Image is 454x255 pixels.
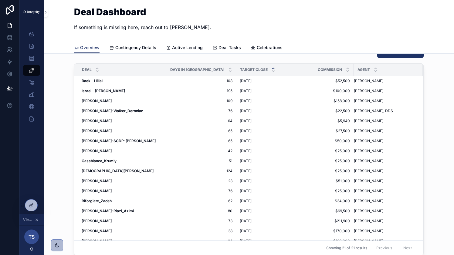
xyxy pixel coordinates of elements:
a: 76 [170,109,232,113]
a: $120,000 [301,239,350,243]
a: [PERSON_NAME] [82,179,163,183]
a: $52,500 [301,79,350,83]
p: If something is missing here, reach out to [PERSON_NAME]. [74,24,211,31]
a: [PERSON_NAME] [354,139,415,143]
img: App logo [23,10,40,14]
span: Overview [80,45,100,51]
span: [DATE] [240,199,252,203]
a: [DATE] [240,239,293,243]
a: Israel - [PERSON_NAME] [82,89,163,93]
a: [PERSON_NAME] [82,149,163,153]
span: [PERSON_NAME] [354,129,383,133]
span: [PERSON_NAME] [354,199,383,203]
span: [DATE] [240,189,252,193]
span: [PERSON_NAME] [354,209,383,213]
a: [DATE] [240,169,293,173]
a: 73 [170,219,232,223]
a: [PERSON_NAME] [354,229,415,233]
a: [PERSON_NAME] [354,149,415,153]
a: [DATE] [240,79,293,83]
a: $5,940 [301,119,350,123]
span: [DATE] [240,179,252,183]
h1: Deal Dashboard [74,7,211,16]
a: [PERSON_NAME] [354,209,415,213]
span: [PERSON_NAME] [354,79,383,83]
a: [DATE] [240,99,293,103]
span: [DATE] [240,109,252,113]
a: [DATE] [240,119,293,123]
span: 62 [170,199,232,203]
strong: [PERSON_NAME] [82,229,112,233]
span: $25,000 [301,169,350,173]
a: 42 [170,149,232,153]
span: [DATE] [240,229,252,233]
a: [DATE] [240,209,293,213]
a: 24 [170,239,232,243]
a: $50,000 [301,139,350,143]
a: Riforgiate_Zadeh [82,199,163,203]
span: [DATE] [240,89,252,93]
a: [PERSON_NAME] [354,239,415,243]
a: [PERSON_NAME] [354,179,415,183]
a: [PERSON_NAME]-SCDP-[PERSON_NAME] [82,139,163,143]
span: Contingency Details [115,45,156,51]
a: 195 [170,89,232,93]
strong: [PERSON_NAME] [82,179,112,183]
a: [PERSON_NAME] [82,129,163,133]
span: [PERSON_NAME] [354,89,383,93]
a: [PERSON_NAME] [354,189,415,193]
span: [PERSON_NAME] [354,229,383,233]
span: Target Close [240,67,268,72]
a: Active Lending [166,42,203,54]
a: [DATE] [240,159,293,163]
a: 51 [170,159,232,163]
span: $22,500 [301,109,350,113]
span: Commission [318,67,342,72]
a: [DATE] [240,189,293,193]
span: Agent [357,67,370,72]
a: [PERSON_NAME]-Walker_Deronian [82,109,163,113]
a: $25,000 [301,189,350,193]
a: Celebrations [251,42,283,54]
span: $27,500 [301,129,350,133]
span: 109 [170,99,232,103]
div: scrollable content [19,24,44,132]
span: TS [29,233,35,240]
a: [DEMOGRAPHIC_DATA][PERSON_NAME] [82,169,163,173]
span: 80 [170,209,232,213]
span: [DATE] [240,129,252,133]
strong: Baek - Hillel [82,79,103,83]
span: Celebrations [257,45,283,51]
span: [DATE] [240,239,252,243]
a: $25,000 [301,159,350,163]
a: [DATE] [240,89,293,93]
a: 108 [170,79,232,83]
strong: [PERSON_NAME] [82,99,112,103]
span: [PERSON_NAME] [354,99,383,103]
span: [DATE] [240,219,252,223]
a: Casabianca_Krumly [82,159,163,163]
a: [DATE] [240,179,293,183]
a: $100,000 [301,89,350,93]
span: [DATE] [240,159,252,163]
a: 23 [170,179,232,183]
a: $25,000 [301,149,350,153]
span: [PERSON_NAME], DDS [354,109,393,113]
a: [PERSON_NAME] [354,89,415,93]
span: [PERSON_NAME] [354,139,383,143]
span: [PERSON_NAME] [354,169,383,173]
a: $170,000 [301,229,350,233]
a: [PERSON_NAME] [82,219,163,223]
a: Baek - Hillel [82,79,163,83]
a: $51,000 [301,179,350,183]
span: $34,000 [301,199,350,203]
span: [PERSON_NAME] [354,179,383,183]
strong: Casabianca_Krumly [82,159,117,163]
